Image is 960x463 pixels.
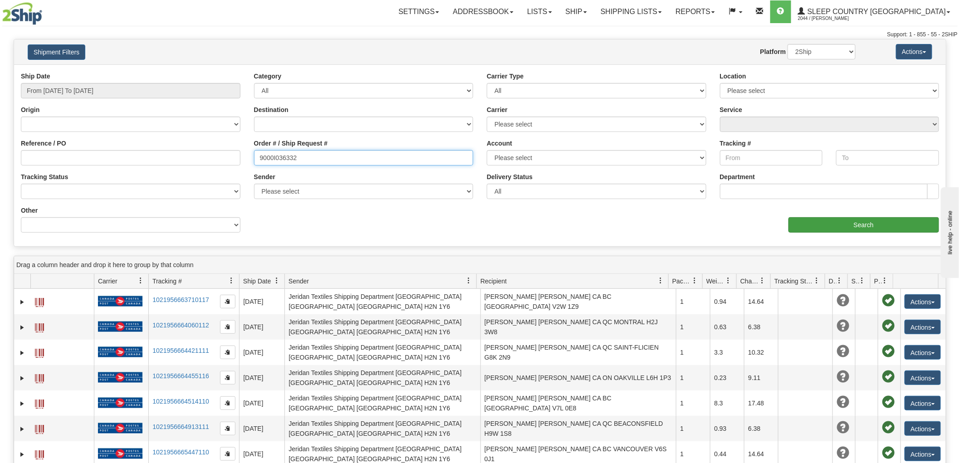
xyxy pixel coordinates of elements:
td: [DATE] [239,416,284,441]
td: 14.64 [744,289,778,314]
a: 1021956664913111 [152,423,209,430]
td: 1 [676,340,710,365]
a: Label [35,345,44,359]
label: Order # / Ship Request # [254,139,328,148]
label: Destination [254,105,289,114]
button: Copy to clipboard [220,422,235,435]
a: 1021956664060112 [152,322,209,329]
button: Actions [905,421,941,436]
a: Shipping lists [594,0,669,23]
span: Shipment Issues [852,277,859,286]
td: 0.23 [710,365,744,390]
span: Sleep Country [GEOGRAPHIC_DATA] [805,8,946,15]
a: Addressbook [446,0,520,23]
td: 17.48 [744,390,778,416]
td: 0.93 [710,416,744,441]
button: Copy to clipboard [220,447,235,461]
a: Pickup Status filter column settings [877,273,893,288]
img: 20 - Canada Post [98,397,142,409]
a: Shipment Issues filter column settings [855,273,870,288]
td: 1 [676,314,710,340]
a: 1021956664455116 [152,372,209,380]
td: [PERSON_NAME] [PERSON_NAME] CA QC MONTRAL H2J 3W8 [480,314,676,340]
a: Ship Date filter column settings [269,273,284,288]
button: Actions [905,320,941,334]
td: [PERSON_NAME] [PERSON_NAME] CA QC BEACONSFIELD H9W 1S8 [480,416,676,441]
td: 10.32 [744,340,778,365]
img: 20 - Canada Post [98,448,142,459]
td: [DATE] [239,390,284,416]
td: [PERSON_NAME] [PERSON_NAME] CA BC [GEOGRAPHIC_DATA] V7L 0E8 [480,390,676,416]
button: Shipment Filters [28,44,85,60]
a: Sleep Country [GEOGRAPHIC_DATA] 2044 / [PERSON_NAME] [791,0,957,23]
a: Tracking # filter column settings [224,273,239,288]
a: Label [35,421,44,435]
td: 0.63 [710,314,744,340]
a: Charge filter column settings [755,273,770,288]
span: Sender [289,277,309,286]
a: Expand [18,399,27,408]
span: Pickup Successfully created [882,320,895,332]
a: Lists [520,0,558,23]
td: Jeridan Textiles Shipping Department [GEOGRAPHIC_DATA] [GEOGRAPHIC_DATA] [GEOGRAPHIC_DATA] H2N 1Y6 [284,416,480,441]
a: Weight filter column settings [721,273,736,288]
img: 20 - Canada Post [98,321,142,332]
button: Copy to clipboard [220,346,235,359]
button: Copy to clipboard [220,320,235,334]
span: 2044 / [PERSON_NAME] [798,14,866,23]
label: Location [720,72,746,81]
a: Packages filter column settings [687,273,702,288]
div: grid grouping header [14,256,946,274]
button: Copy to clipboard [220,396,235,410]
a: Label [35,446,44,461]
span: Unknown [837,345,849,358]
button: Actions [905,294,941,309]
label: Carrier Type [487,72,524,81]
td: [PERSON_NAME] [PERSON_NAME] CA ON OAKVILLE L6H 1P3 [480,365,676,390]
input: From [720,150,823,166]
span: Pickup Successfully created [882,396,895,409]
a: Sender filter column settings [461,273,476,288]
a: Carrier filter column settings [133,273,148,288]
td: 3.3 [710,340,744,365]
td: 1 [676,390,710,416]
button: Actions [905,345,941,360]
img: 20 - Canada Post [98,372,142,383]
label: Category [254,72,282,81]
a: 1021956664514110 [152,398,209,405]
div: live help - online [7,8,84,15]
span: Unknown [837,421,849,434]
img: logo2044.jpg [2,2,42,25]
span: Carrier [98,277,118,286]
td: 6.38 [744,314,778,340]
td: Jeridan Textiles Shipping Department [GEOGRAPHIC_DATA] [GEOGRAPHIC_DATA] [GEOGRAPHIC_DATA] H2N 1Y6 [284,340,480,365]
span: Pickup Successfully created [882,370,895,383]
a: Expand [18,374,27,383]
span: Pickup Status [874,277,882,286]
label: Carrier [487,105,508,114]
span: Delivery Status [829,277,837,286]
td: 0.94 [710,289,744,314]
a: Label [35,370,44,385]
a: Recipient filter column settings [653,273,668,288]
span: Pickup Successfully created [882,345,895,358]
span: Unknown [837,396,849,409]
label: Sender [254,172,275,181]
td: [DATE] [239,340,284,365]
span: Tracking Status [774,277,814,286]
a: Tracking Status filter column settings [809,273,825,288]
span: Unknown [837,447,849,459]
td: Jeridan Textiles Shipping Department [GEOGRAPHIC_DATA] [GEOGRAPHIC_DATA] [GEOGRAPHIC_DATA] H2N 1Y6 [284,390,480,416]
span: Tracking # [152,277,182,286]
td: [DATE] [239,365,284,390]
a: Ship [559,0,594,23]
a: Reports [669,0,722,23]
button: Actions [896,44,932,59]
a: Label [35,395,44,410]
span: Packages [672,277,691,286]
a: Label [35,319,44,334]
td: Jeridan Textiles Shipping Department [GEOGRAPHIC_DATA] [GEOGRAPHIC_DATA] [GEOGRAPHIC_DATA] H2N 1Y6 [284,289,480,314]
td: [DATE] [239,314,284,340]
span: Unknown [837,320,849,332]
span: Unknown [837,370,849,383]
